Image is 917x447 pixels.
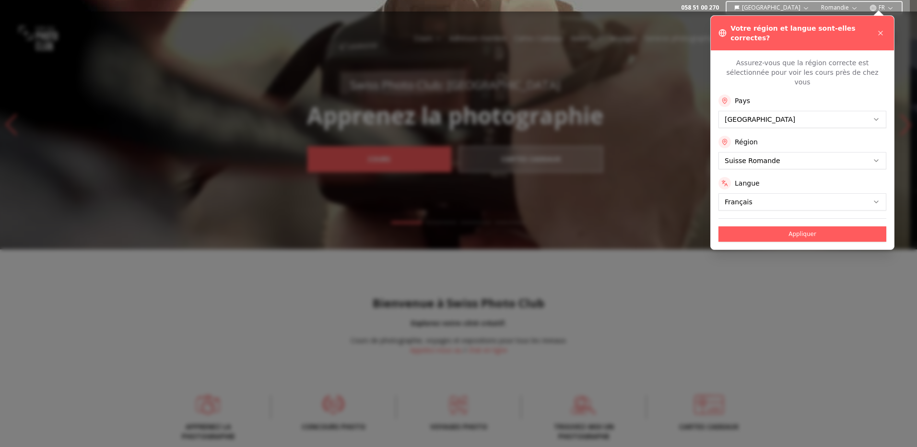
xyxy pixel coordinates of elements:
button: FR [866,2,898,13]
button: [GEOGRAPHIC_DATA] [730,2,813,13]
button: Romandie [817,2,862,13]
label: Pays [735,96,750,106]
label: Langue [735,178,760,188]
h3: Votre région et langue sont-elles correctes? [730,24,875,43]
label: Région [735,137,758,147]
button: Appliquer [718,226,886,242]
p: Assurez-vous que la région correcte est sélectionnée pour voir les cours près de chez vous [718,58,886,87]
a: 058 51 00 270 [681,4,719,12]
